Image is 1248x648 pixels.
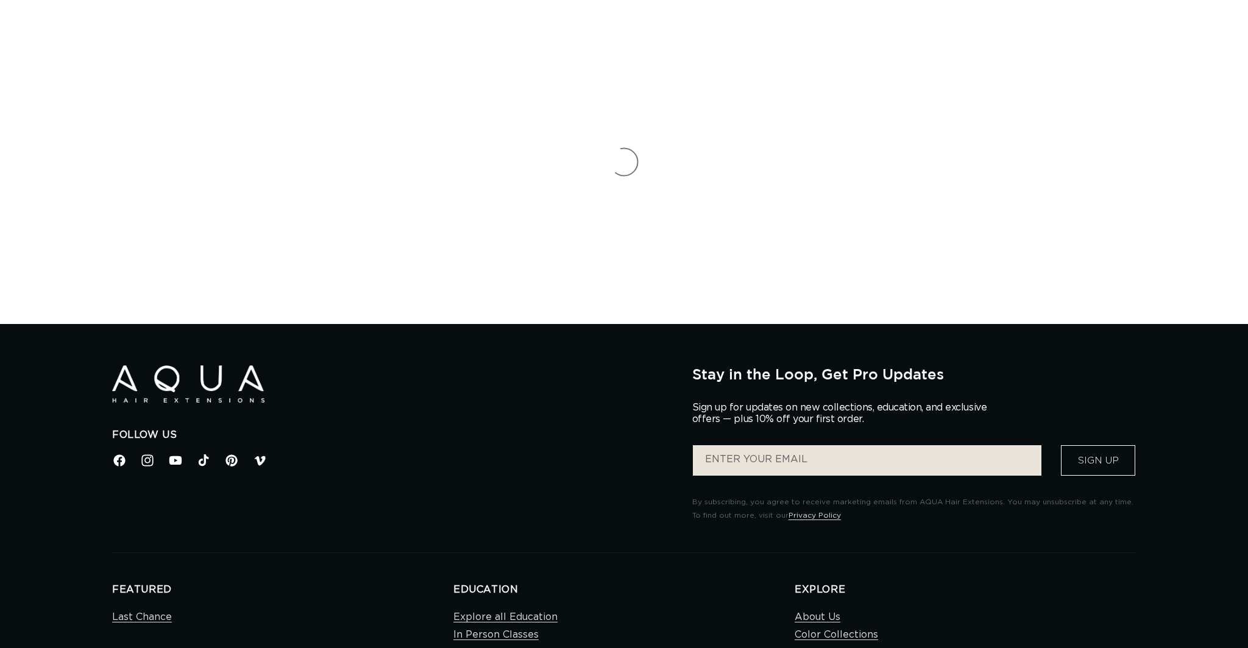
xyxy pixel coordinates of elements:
[795,583,1136,596] h2: EXPLORE
[693,445,1041,476] input: ENTER YOUR EMAIL
[692,365,1136,382] h2: Stay in the Loop, Get Pro Updates
[789,512,841,519] a: Privacy Policy
[453,583,795,596] h2: EDUCATION
[453,626,539,644] a: In Person Classes
[453,608,558,626] a: Explore all Education
[692,402,997,425] p: Sign up for updates on new collections, education, and exclusive offers — plus 10% off your first...
[112,429,674,442] h2: Follow Us
[692,496,1136,522] p: By subscribing, you agree to receive marketing emails from AQUA Hair Extensions. You may unsubscr...
[112,608,172,626] a: Last Chance
[795,626,878,644] a: Color Collections
[1061,445,1135,476] button: Sign Up
[112,583,453,596] h2: FEATURED
[795,608,840,626] a: About Us
[112,365,264,403] img: Aqua Hair Extensions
